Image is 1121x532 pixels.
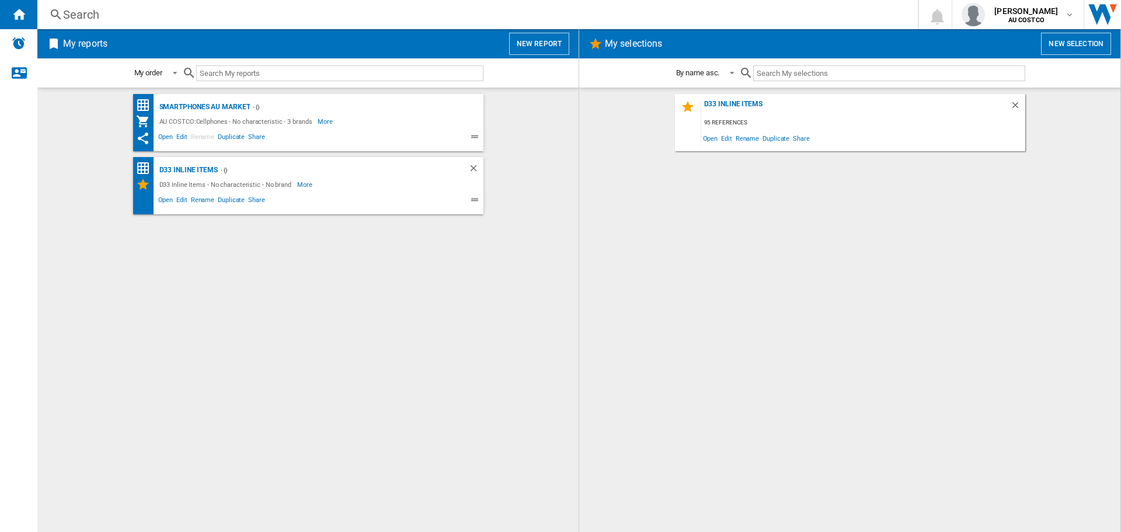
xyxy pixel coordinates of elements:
span: Open [156,131,175,145]
button: New report [509,33,569,55]
span: Duplicate [216,194,246,208]
div: Price Matrix [136,161,156,176]
div: D33 Inline Items - No characteristic - No brand [156,178,297,192]
span: Duplicate [216,131,246,145]
h2: My reports [61,33,110,55]
span: Open [156,194,175,208]
img: profile.jpg [962,3,985,26]
span: Open [701,130,720,146]
span: Duplicate [761,130,791,146]
div: My Assortment [136,114,156,128]
h2: My selections [603,33,664,55]
div: - () [218,163,445,178]
span: Share [246,131,267,145]
img: alerts-logo.svg [12,36,26,50]
input: Search My reports [196,65,483,81]
span: Share [246,194,267,208]
div: Smartphones AU Market [156,100,250,114]
span: Edit [719,130,734,146]
span: Edit [175,194,189,208]
b: AU COSTCO [1008,16,1045,24]
div: D33 Inline Items [701,100,1010,116]
button: New selection [1041,33,1111,55]
div: Search [63,6,887,23]
div: Delete [1010,100,1025,116]
span: [PERSON_NAME] [994,5,1058,17]
span: Rename [189,194,216,208]
div: - () [250,100,459,114]
span: Edit [175,131,189,145]
div: Delete [468,163,483,178]
div: 95 references [701,116,1025,130]
div: D33 Inline Items [156,163,218,178]
div: Price Matrix [136,98,156,113]
div: By name asc. [676,68,720,77]
div: My Selections [136,178,156,192]
span: More [318,114,335,128]
span: Rename [189,131,216,145]
span: Share [791,130,812,146]
div: My order [134,68,162,77]
ng-md-icon: This report has been shared with you [136,131,150,145]
div: AU COSTCO:Cellphones - No characteristic - 3 brands [156,114,318,128]
span: More [297,178,314,192]
input: Search My selections [753,65,1025,81]
span: Rename [734,130,761,146]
